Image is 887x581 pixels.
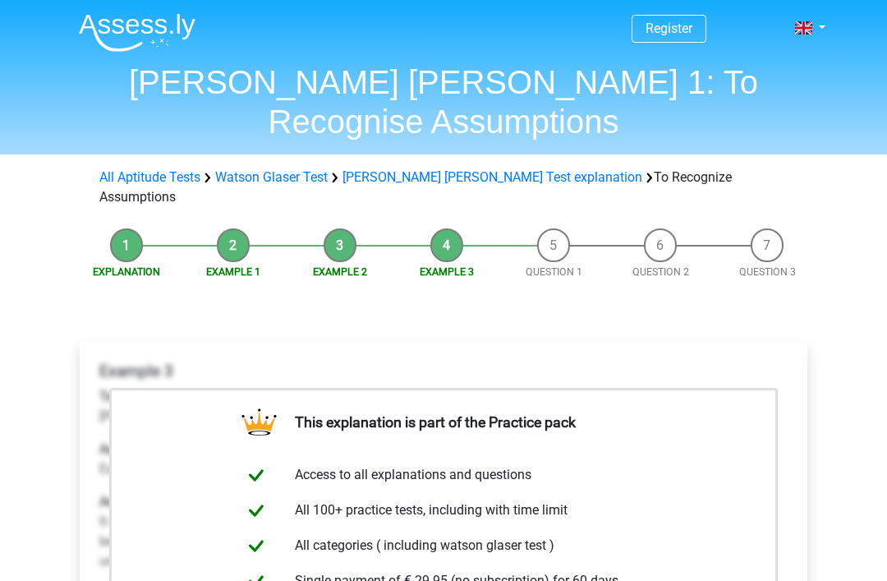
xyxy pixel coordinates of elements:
a: Example 3 [420,265,474,278]
a: Question 3 [739,265,796,278]
img: Assessly [79,13,195,52]
a: Watson Glaser Test [215,169,328,185]
a: All Aptitude Tests [99,169,200,185]
b: Assumption [99,441,169,457]
p: [PERSON_NAME] should eat less chips to lose weight for the bike race [DATE]. [99,387,788,427]
b: Example 3 [99,362,173,380]
a: Register [646,21,692,36]
p: It doesn't need to be assumed that eating chips are the main reason [PERSON_NAME] doesn't lose we... [99,492,788,571]
div: To Recognize Assumptions [93,168,794,207]
a: [PERSON_NAME] [PERSON_NAME] Test explanation [342,169,642,185]
a: Question 2 [632,265,689,278]
a: Question 1 [526,265,582,278]
a: Example 2 [313,265,367,278]
b: Answer [99,494,142,510]
a: Example 1 [206,265,260,278]
a: Explanation [93,265,160,278]
p: Eating chips is the main reason [PERSON_NAME] isn't losing weight right now. [99,440,788,479]
b: Text [99,389,124,404]
h1: [PERSON_NAME] [PERSON_NAME] 1: To Recognise Assumptions [66,62,821,141]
